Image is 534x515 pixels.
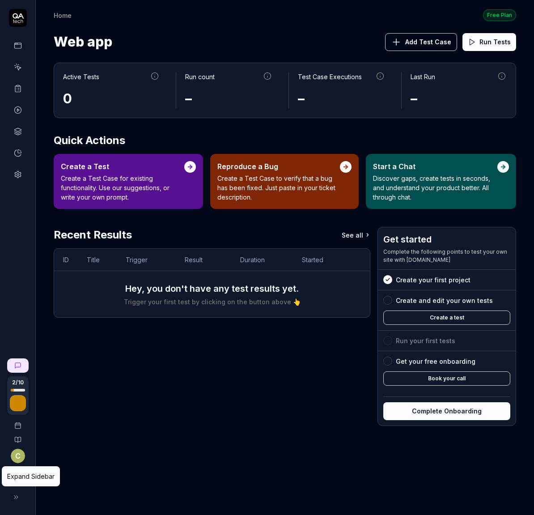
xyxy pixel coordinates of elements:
[293,249,352,271] th: Started
[411,72,435,81] div: Last Run
[396,296,493,305] div: Create and edit your own tests
[54,11,72,20] div: Home
[7,472,55,481] div: Expand Sidebar
[383,371,510,386] button: Book your call
[185,72,215,81] div: Run count
[298,89,385,109] div: –
[185,89,272,109] div: –
[231,249,293,271] th: Duration
[373,174,497,202] p: Discover gaps, create tests in seconds, and understand your product better. All through chat.
[396,357,475,366] div: Get your free onboarding
[217,161,340,172] div: Reproduce a Bug
[54,132,516,149] h2: Quick Actions
[11,449,25,463] button: C
[54,249,78,271] th: ID
[54,227,132,243] h2: Recent Results
[63,72,99,81] div: Active Tests
[54,30,112,54] span: Web app
[63,89,160,109] div: 0
[125,282,299,295] h3: Hey, you don't have any test results yet.
[373,161,497,172] div: Start a Chat
[385,33,457,51] button: Add Test Case
[462,33,516,51] button: Run Tests
[383,311,510,325] button: Create a test
[217,174,340,202] p: Create a Test Case to verify that a bug has been fixed. Just paste in your ticket description.
[78,249,117,271] th: Title
[61,161,184,172] div: Create a Test
[7,358,29,373] a: New conversation
[4,463,32,488] button: Test{{<svg/onload=alert(1)>}} Logo
[12,380,24,385] span: 2 / 10
[4,415,32,429] a: Book a call with us
[298,72,362,81] div: Test Case Executions
[383,233,510,246] h3: Get started
[4,429,32,443] a: Documentation
[405,37,451,47] span: Add Test Case
[176,249,231,271] th: Result
[342,227,370,243] a: See all
[411,89,507,109] div: –
[383,402,510,420] button: Complete Onboarding
[383,248,510,264] div: Complete the following points to test your own site with [DOMAIN_NAME]
[124,297,301,306] div: Trigger your first test by clicking on the button above 👆
[61,174,184,202] p: Create a Test Case for existing functionality. Use our suggestions, or write your own prompt.
[483,9,516,21] button: Free Plan
[396,275,470,285] div: Create your first project
[117,249,176,271] th: Trigger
